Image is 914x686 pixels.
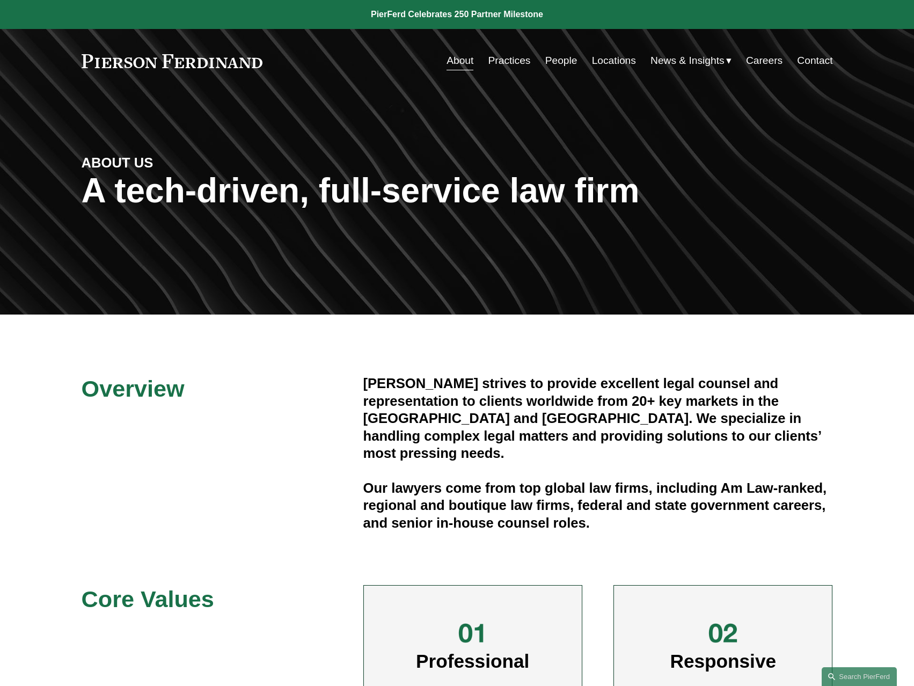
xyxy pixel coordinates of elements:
a: People [545,50,577,71]
a: About [447,50,473,71]
span: Professional [416,651,529,672]
span: Core Values [82,586,214,612]
h1: A tech-driven, full-service law firm [82,171,833,210]
span: Responsive [670,651,777,672]
strong: ABOUT US [82,155,153,170]
a: Careers [746,50,783,71]
span: News & Insights [650,52,725,70]
a: Search this site [822,667,897,686]
h4: [PERSON_NAME] strives to provide excellent legal counsel and representation to clients worldwide ... [363,375,833,462]
a: folder dropdown [650,50,732,71]
h4: Our lawyers come from top global law firms, including Am Law-ranked, regional and boutique law fi... [363,479,833,531]
a: Practices [488,50,531,71]
span: Overview [82,376,185,402]
a: Contact [797,50,832,71]
a: Locations [592,50,636,71]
